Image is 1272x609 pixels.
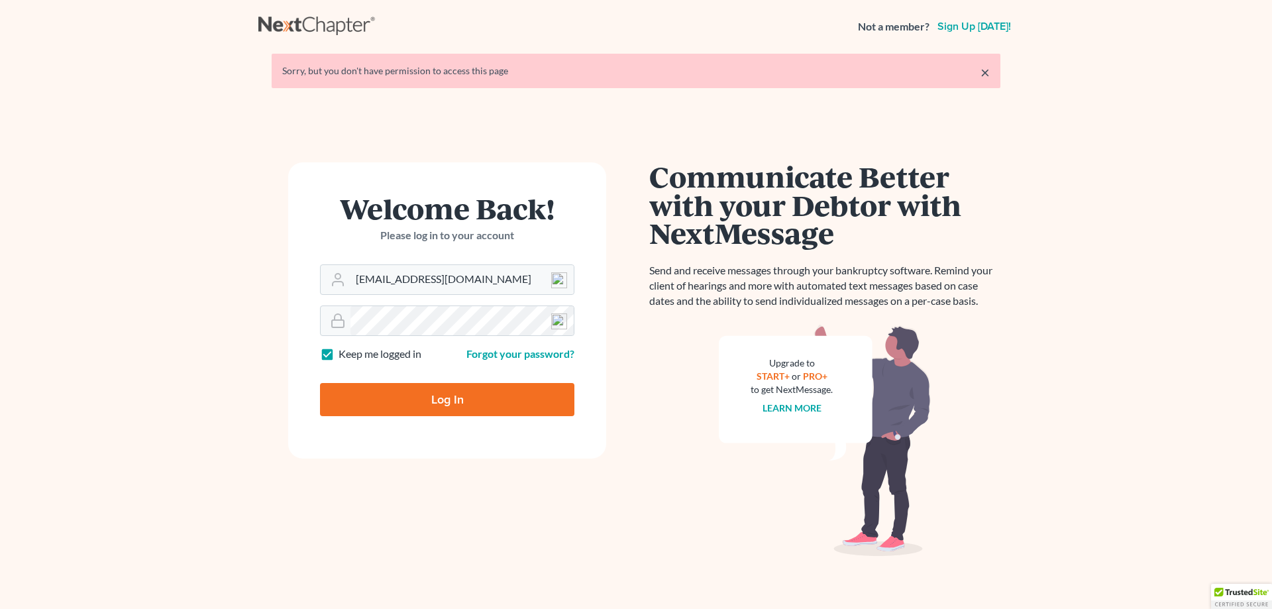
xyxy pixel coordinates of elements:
strong: Not a member? [858,19,929,34]
a: × [980,64,990,80]
div: to get NextMessage. [751,383,833,396]
img: nextmessage_bg-59042aed3d76b12b5cd301f8e5b87938c9018125f34e5fa2b7a6b67550977c72.svg [719,325,931,557]
p: Please log in to your account [320,228,574,243]
input: Log In [320,383,574,416]
a: Learn more [763,402,821,414]
h1: Welcome Back! [320,194,574,223]
div: TrustedSite Certified [1211,584,1272,609]
img: npw-badge-icon-locked.svg [551,272,567,288]
a: PRO+ [803,370,827,382]
a: Forgot your password? [466,347,574,360]
a: Sign up [DATE]! [935,21,1014,32]
span: or [792,370,801,382]
input: Email Address [350,265,574,294]
div: Upgrade to [751,357,833,370]
img: npw-badge-icon-locked.svg [551,313,567,329]
p: Send and receive messages through your bankruptcy software. Remind your client of hearings and mo... [649,263,1000,309]
div: Sorry, but you don't have permission to access this page [282,64,990,78]
label: Keep me logged in [339,347,421,362]
h1: Communicate Better with your Debtor with NextMessage [649,162,1000,247]
a: START+ [757,370,790,382]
